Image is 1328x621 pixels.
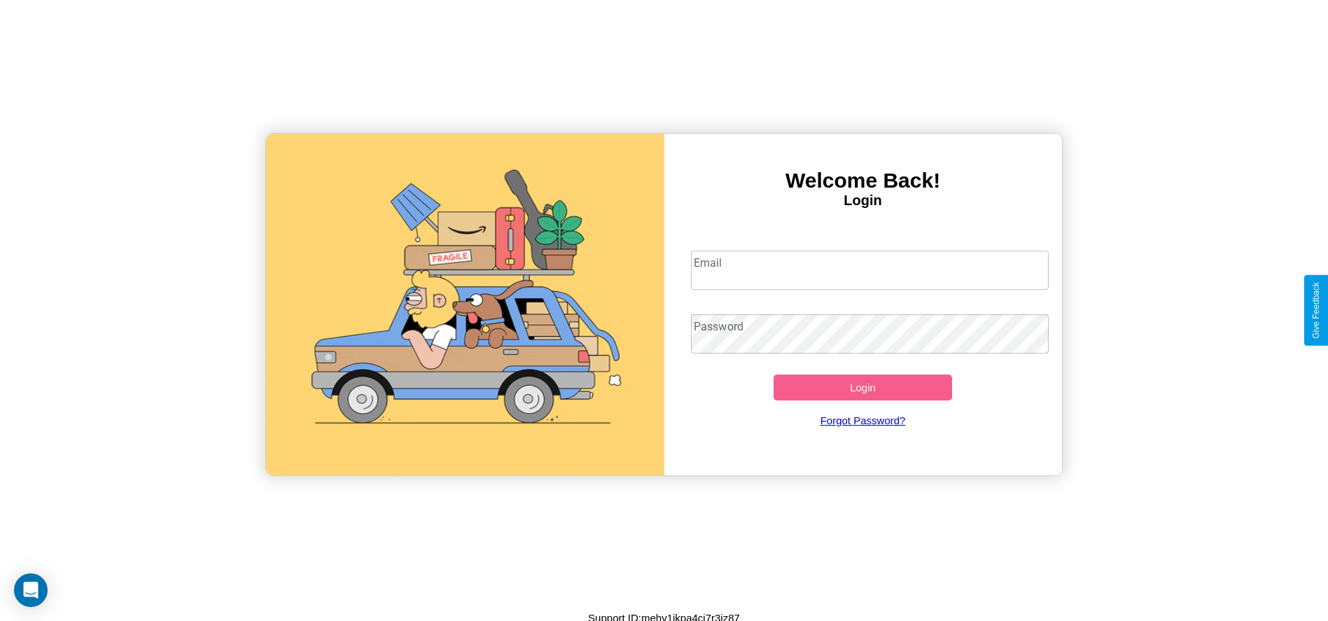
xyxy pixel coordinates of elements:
[266,134,664,475] img: gif
[14,573,48,607] div: Open Intercom Messenger
[774,375,953,400] button: Login
[664,169,1062,193] h3: Welcome Back!
[684,400,1042,440] a: Forgot Password?
[664,193,1062,209] h4: Login
[1311,282,1321,339] div: Give Feedback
